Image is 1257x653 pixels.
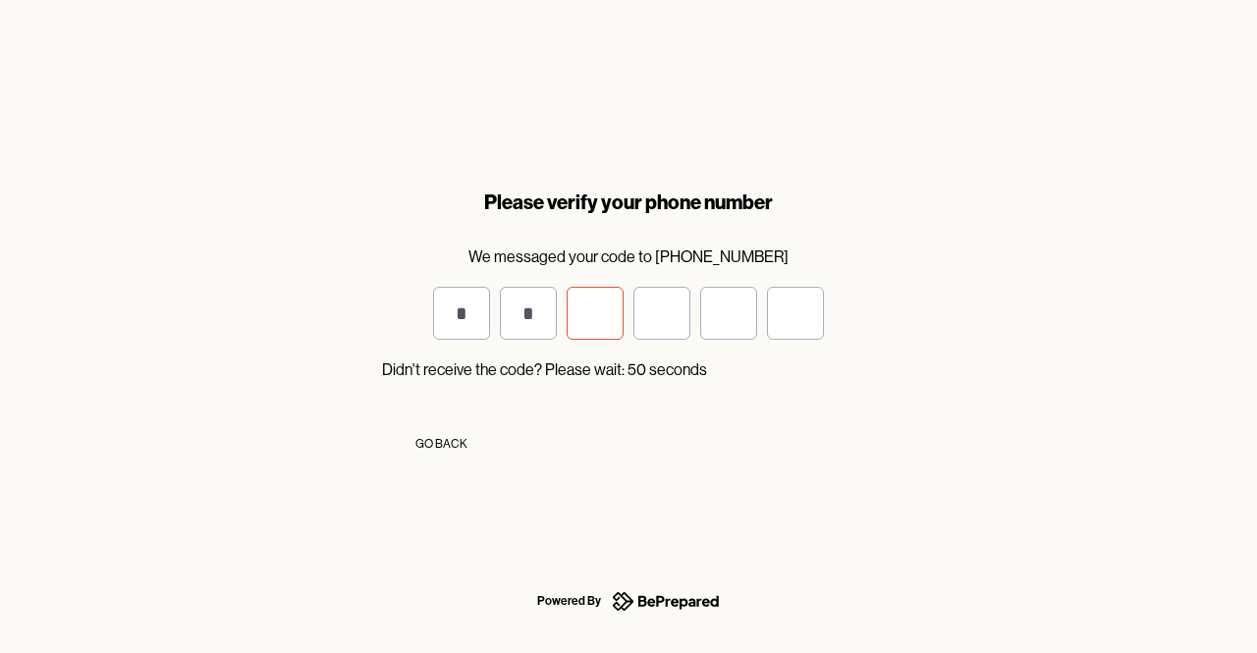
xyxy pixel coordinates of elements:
[382,360,875,379] p: Didn't receive the code? Please wait: 50 seconds
[537,589,601,613] div: Powered By
[382,247,875,266] p: We messaged your code to [PHONE_NUMBER]
[382,189,875,216] div: Please verify your phone number
[382,422,500,465] button: Go Back
[415,434,467,454] div: Go Back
